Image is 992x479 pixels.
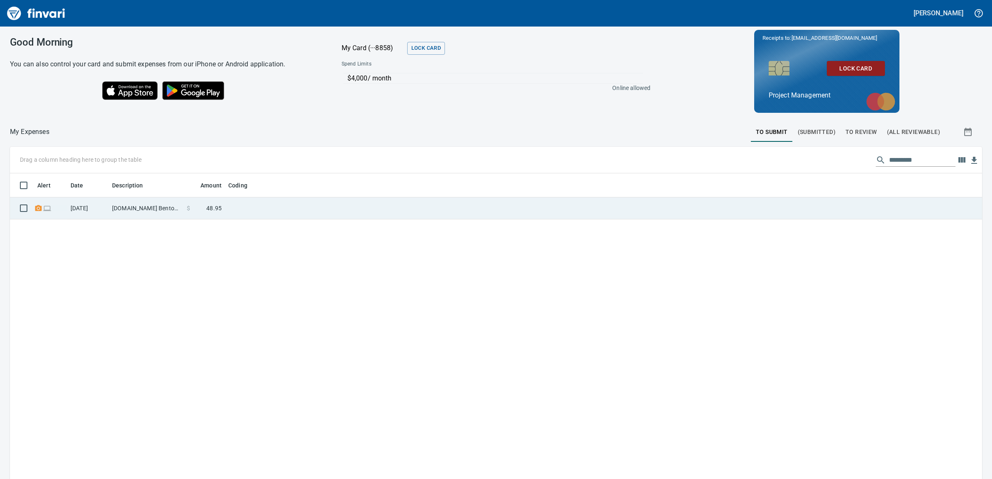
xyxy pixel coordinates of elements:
[833,63,878,74] span: Lock Card
[347,73,643,83] p: $4,000 / month
[20,156,142,164] p: Drag a column heading here to group the table
[10,58,321,70] h6: You can also control your card and submit expenses from our iPhone or Android application.
[43,205,51,211] span: Online transaction
[955,122,982,142] button: Show transactions within a particular date range
[228,180,247,190] span: Coding
[112,180,143,190] span: Description
[862,88,899,115] img: mastercard.svg
[37,180,51,190] span: Alert
[34,205,43,211] span: Receipt Required
[200,180,222,190] span: Amount
[10,127,49,137] nav: breadcrumb
[762,34,891,42] p: Receipts to:
[190,180,222,190] span: Amount
[10,127,49,137] p: My Expenses
[968,154,980,167] button: Download Table
[187,204,190,212] span: $
[158,77,229,104] img: Get it on Google Play
[37,180,61,190] span: Alert
[955,154,968,166] button: Choose columns to display
[756,127,788,137] span: To Submit
[791,34,878,42] span: [EMAIL_ADDRESS][DOMAIN_NAME]
[342,60,510,68] span: Spend Limits
[67,197,109,219] td: [DATE]
[887,127,940,137] span: (All Reviewable)
[407,42,445,55] button: Lock Card
[845,127,877,137] span: To Review
[228,180,258,190] span: Coding
[911,7,965,19] button: [PERSON_NAME]
[10,36,321,48] h3: Good Morning
[769,90,885,100] p: Project Management
[5,3,67,23] img: Finvari
[206,204,222,212] span: 48.95
[71,180,83,190] span: Date
[342,43,404,53] p: My Card (···8858)
[914,9,963,17] h5: [PERSON_NAME]
[335,84,651,92] p: Online allowed
[798,127,836,137] span: (Submitted)
[112,180,154,190] span: Description
[411,44,441,53] span: Lock Card
[71,180,94,190] span: Date
[109,197,183,219] td: [DOMAIN_NAME] Bentonville [GEOGRAPHIC_DATA]
[827,61,885,76] button: Lock Card
[102,81,158,100] img: Download on the App Store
